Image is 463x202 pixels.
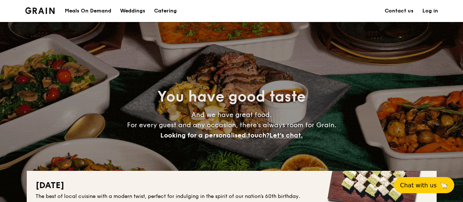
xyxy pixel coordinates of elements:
span: Let's chat. [269,131,303,139]
span: 🦙 [440,181,448,190]
button: Chat with us🦙 [394,177,454,193]
img: Grain [25,7,55,14]
a: Logotype [25,7,55,14]
h2: [DATE] [36,180,428,191]
div: The best of local cuisine with a modern twist, perfect for indulging in the spirit of our nation’... [36,193,428,200]
span: Chat with us [400,182,437,189]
